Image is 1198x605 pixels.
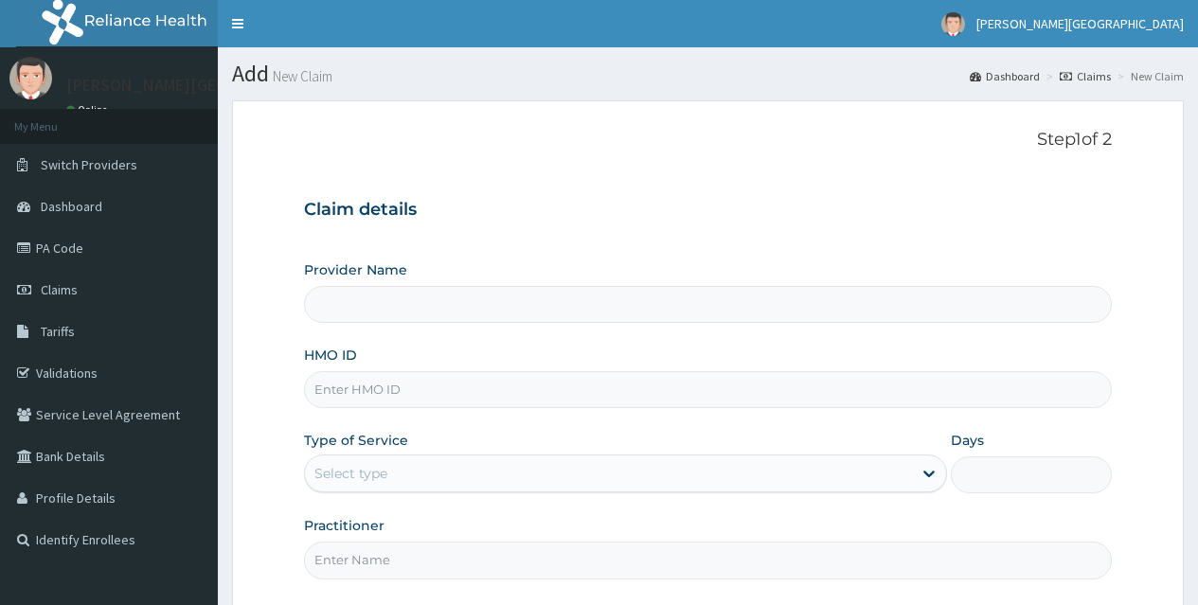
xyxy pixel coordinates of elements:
[970,68,1040,84] a: Dashboard
[232,62,1184,86] h1: Add
[304,431,408,450] label: Type of Service
[314,464,387,483] div: Select type
[66,103,112,116] a: Online
[304,346,357,365] label: HMO ID
[1113,68,1184,84] li: New Claim
[269,69,332,83] small: New Claim
[304,200,1112,221] h3: Claim details
[41,323,75,340] span: Tariffs
[9,57,52,99] img: User Image
[304,260,407,279] label: Provider Name
[951,431,984,450] label: Days
[41,198,102,215] span: Dashboard
[1060,68,1111,84] a: Claims
[304,371,1112,408] input: Enter HMO ID
[41,156,137,173] span: Switch Providers
[941,12,965,36] img: User Image
[976,15,1184,32] span: [PERSON_NAME][GEOGRAPHIC_DATA]
[304,542,1112,578] input: Enter Name
[304,130,1112,151] p: Step 1 of 2
[304,516,384,535] label: Practitioner
[41,281,78,298] span: Claims
[66,77,347,94] p: [PERSON_NAME][GEOGRAPHIC_DATA]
